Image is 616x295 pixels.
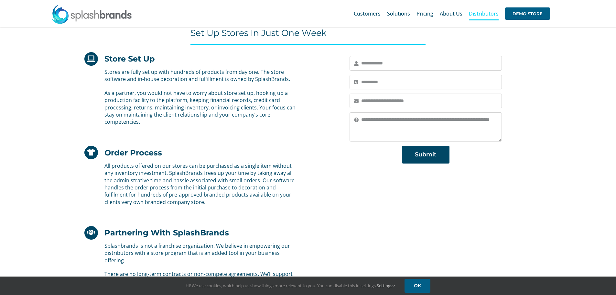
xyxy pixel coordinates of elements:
span: Submit [415,151,437,158]
a: Pricing [416,3,433,24]
img: SplashBrands.com Logo [51,5,132,24]
a: Settings [377,283,395,289]
p: Splashbrands is not a franchise organization. We believe in empowering our distributors with a st... [104,242,296,264]
p: As a partner, you would not have to worry about store set up, hooking up a production facility to... [104,89,296,126]
span: Customers [354,11,381,16]
a: Customers [354,3,381,24]
span: DEMO STORE [505,7,550,20]
h2: Order Process [104,148,162,157]
span: About Us [440,11,462,16]
nav: Main Menu Sticky [354,3,550,24]
p: Stores are fully set up with hundreds of products from day one. The store software and in-house d... [104,68,296,83]
p: All products offered on our stores can be purchased as a single item without any inventory invest... [104,162,296,206]
h2: Partnering With SplashBrands [104,228,229,237]
span: Distributors [469,11,499,16]
a: DEMO STORE [505,3,550,24]
span: Solutions [387,11,410,16]
span: Pricing [416,11,433,16]
a: OK [405,279,430,293]
h2: Store Set Up [104,54,155,63]
span: Hi! We use cookies, which help us show things more relevant to you. You can disable this in setti... [186,283,395,289]
button: Submit [402,146,449,164]
a: Distributors [469,3,499,24]
p: There are no long-term contracts or non-compete agreements. We’ll support you with online stores ... [104,270,296,285]
h4: Set Up Stores In Just One Week [190,28,426,38]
